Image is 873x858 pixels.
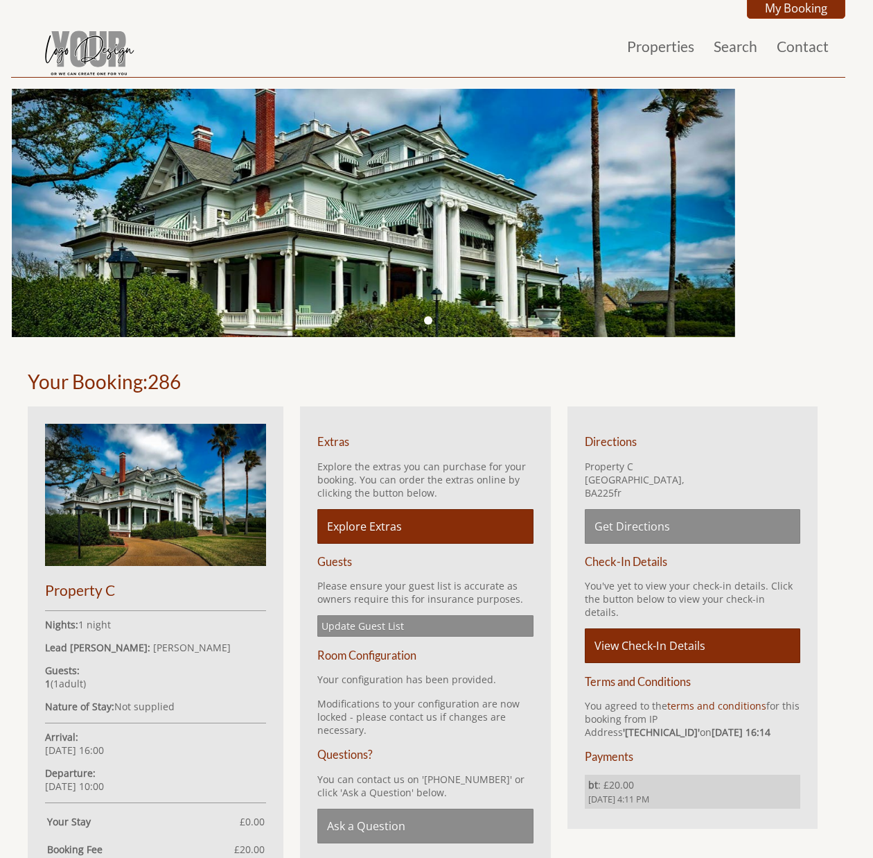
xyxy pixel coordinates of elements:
[777,37,829,55] a: Contact
[712,726,770,739] strong: [DATE] 16:14
[627,37,694,55] a: Properties
[28,370,148,393] a: Your Booking:
[53,677,59,690] span: 1
[234,843,265,856] span: £
[47,843,234,856] strong: Booking Fee
[585,460,800,499] p: Property C [GEOGRAPHIC_DATA], BA225fr
[45,730,78,744] strong: Arrival:
[585,579,800,619] p: You've yet to view your check-in details. Click the button below to view your check-in details.
[45,424,266,566] img: An image of 'Property C'
[317,579,533,606] p: Please ensure your guest list is accurate as owners require this for insurance purposes.
[317,773,533,799] p: You can contact us on '[PHONE_NUMBER]' or click 'Ask a Question' below.
[240,843,265,856] span: 20.00
[585,699,800,739] p: You agreed to the for this booking from IP Address on
[585,675,800,688] h3: Terms and Conditions
[19,16,158,85] img: Demo-Collage
[153,641,231,654] span: [PERSON_NAME]
[317,555,533,568] h3: Guests
[317,460,533,499] p: Explore the extras you can purchase for your booking. You can order the extras online by clicking...
[317,435,533,448] h3: Extras
[45,730,266,757] p: [DATE] 16:00
[45,766,96,780] strong: Departure:
[317,649,533,662] h3: Room Configuration
[588,793,797,805] span: [DATE] 4:11 PM
[53,677,83,690] span: adult
[588,778,598,791] strong: bt
[585,628,800,663] a: View Check-In Details
[317,509,533,544] a: Explore Extras
[585,509,800,544] a: Get Directions
[47,815,240,828] strong: Your Stay
[45,766,266,793] p: [DATE] 10:00
[317,809,533,843] a: Ask a Question
[45,618,78,631] strong: Nights:
[245,815,265,828] span: 0.00
[45,700,266,713] p: Not supplied
[623,726,700,739] strong: '[TECHNICAL_ID]'
[45,581,266,599] h2: Property C
[667,699,766,712] a: terms and conditions
[585,435,800,448] h3: Directions
[317,697,533,737] p: Modifications to your configuration are now locked - please contact us if changes are necessary.
[317,673,533,686] p: Your configuration has been provided.
[28,370,829,393] h1: 286
[45,677,86,690] span: ( )
[45,641,150,654] strong: Lead [PERSON_NAME]:
[317,615,533,637] a: Update Guest List
[45,618,266,631] p: 1 night
[585,775,800,809] li: : £20.00
[317,748,533,761] h3: Questions?
[240,815,265,828] span: £
[45,664,80,677] strong: Guests:
[585,555,800,568] h3: Check-In Details
[45,700,114,713] strong: Nature of Stay:
[45,677,51,690] strong: 1
[585,750,800,763] h3: Payments
[714,37,757,55] a: Search
[45,556,266,598] a: Property C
